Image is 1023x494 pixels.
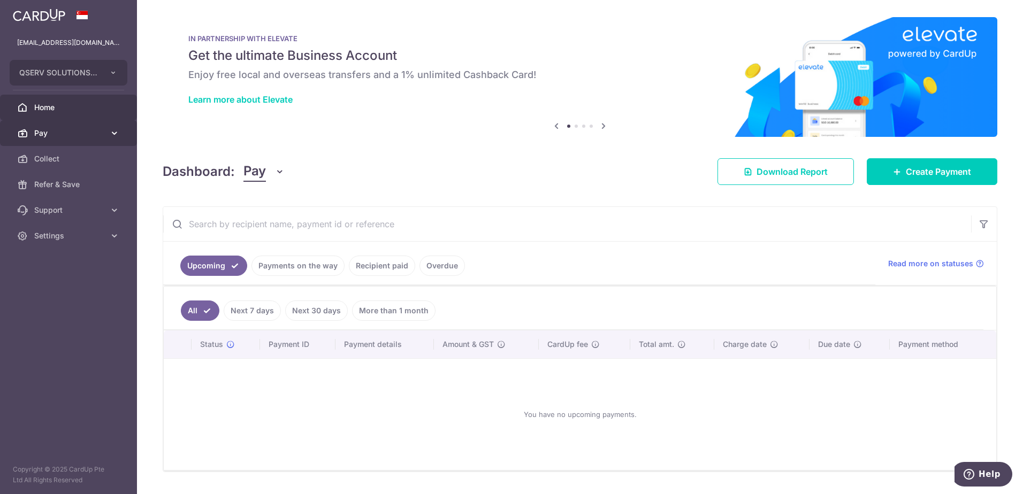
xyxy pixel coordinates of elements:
span: Collect [34,153,105,164]
th: Payment ID [260,330,336,358]
span: Read more on statuses [888,258,973,269]
span: Amount & GST [442,339,494,350]
a: Create Payment [867,158,997,185]
h4: Dashboard: [163,162,235,181]
button: Pay [243,161,285,182]
button: QSERV SOLUTIONS PTE. LTD. [10,60,127,86]
span: Charge date [723,339,767,350]
span: Total amt. [639,339,674,350]
span: Status [200,339,223,350]
h6: Enjoy free local and overseas transfers and a 1% unlimited Cashback Card! [188,68,972,81]
span: Home [34,102,105,113]
img: CardUp [13,9,65,21]
span: Due date [818,339,850,350]
a: Overdue [419,256,465,276]
a: Next 7 days [224,300,281,321]
span: QSERV SOLUTIONS PTE. LTD. [19,67,98,78]
span: CardUp fee [547,339,588,350]
a: Download Report [717,158,854,185]
span: Download Report [757,165,828,178]
input: Search by recipient name, payment id or reference [163,207,971,241]
h5: Get the ultimate Business Account [188,47,972,64]
p: [EMAIL_ADDRESS][DOMAIN_NAME] [17,37,120,48]
span: Settings [34,230,105,241]
a: Recipient paid [349,256,415,276]
span: Refer & Save [34,179,105,190]
iframe: Opens a widget where you can find more information [955,462,1012,489]
a: Learn more about Elevate [188,94,293,105]
a: All [181,300,219,321]
span: Create Payment [906,165,971,178]
span: Pay [34,128,105,138]
a: Payments on the way [251,256,345,276]
a: Read more on statuses [888,258,984,269]
a: Next 30 days [285,300,348,321]
th: Payment details [335,330,434,358]
span: Pay [243,161,266,182]
div: You have no upcoming payments. [177,367,983,461]
th: Payment method [890,330,996,358]
a: Upcoming [180,256,247,276]
p: IN PARTNERSHIP WITH ELEVATE [188,34,972,43]
span: Support [34,205,105,215]
img: Renovation banner [163,17,997,137]
a: More than 1 month [352,300,436,321]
